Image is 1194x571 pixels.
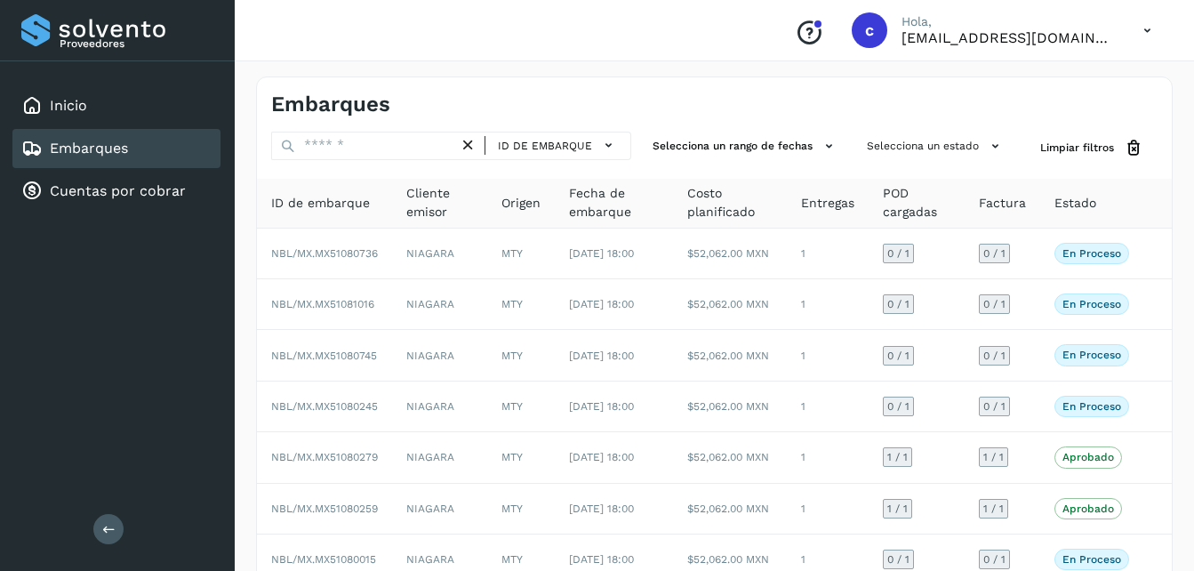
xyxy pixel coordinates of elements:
[487,330,555,381] td: MTY
[569,400,634,413] span: [DATE] 18:00
[501,194,541,213] span: Origen
[1026,132,1158,165] button: Limpiar filtros
[673,382,787,432] td: $52,062.00 MXN
[787,330,869,381] td: 1
[1062,349,1121,361] p: En proceso
[983,350,1006,361] span: 0 / 1
[1062,451,1114,463] p: Aprobado
[902,29,1115,46] p: cuentasxcobrar@readysolutions.com.mx
[392,330,487,381] td: NIAGARA
[983,503,1004,514] span: 1 / 1
[12,129,220,168] div: Embarques
[487,382,555,432] td: MTY
[498,138,592,154] span: ID de embarque
[12,172,220,211] div: Cuentas por cobrar
[673,229,787,279] td: $52,062.00 MXN
[883,184,950,221] span: POD cargadas
[1062,247,1121,260] p: En proceso
[887,248,910,259] span: 0 / 1
[887,452,908,462] span: 1 / 1
[569,553,634,566] span: [DATE] 18:00
[392,382,487,432] td: NIAGARA
[983,554,1006,565] span: 0 / 1
[569,451,634,463] span: [DATE] 18:00
[983,401,1006,412] span: 0 / 1
[487,229,555,279] td: MTY
[271,194,370,213] span: ID de embarque
[569,298,634,310] span: [DATE] 18:00
[1062,503,1114,515] p: Aprobado
[687,184,773,221] span: Costo planificado
[1040,140,1114,156] span: Limpiar filtros
[392,229,487,279] td: NIAGARA
[50,140,128,157] a: Embarques
[406,184,473,221] span: Cliente emisor
[887,554,910,565] span: 0 / 1
[271,298,374,310] span: NBL/MX.MX51081016
[392,484,487,535] td: NIAGARA
[50,182,186,199] a: Cuentas por cobrar
[487,432,555,483] td: MTY
[887,503,908,514] span: 1 / 1
[271,350,377,362] span: NBL/MX.MX51080745
[271,553,376,566] span: NBL/MX.MX51080015
[12,86,220,125] div: Inicio
[787,432,869,483] td: 1
[787,382,869,432] td: 1
[673,484,787,535] td: $52,062.00 MXN
[271,247,378,260] span: NBL/MX.MX51080736
[673,279,787,330] td: $52,062.00 MXN
[1062,400,1121,413] p: En proceso
[392,279,487,330] td: NIAGARA
[1062,553,1121,566] p: En proceso
[645,132,845,161] button: Selecciona un rango de fechas
[1054,194,1096,213] span: Estado
[271,503,378,515] span: NBL/MX.MX51080259
[673,330,787,381] td: $52,062.00 MXN
[487,279,555,330] td: MTY
[902,14,1115,29] p: Hola,
[860,132,1012,161] button: Selecciona un estado
[487,484,555,535] td: MTY
[271,400,378,413] span: NBL/MX.MX51080245
[60,37,213,50] p: Proveedores
[983,299,1006,310] span: 0 / 1
[979,194,1026,213] span: Factura
[887,299,910,310] span: 0 / 1
[887,401,910,412] span: 0 / 1
[569,503,634,515] span: [DATE] 18:00
[787,484,869,535] td: 1
[787,279,869,330] td: 1
[50,97,87,114] a: Inicio
[569,350,634,362] span: [DATE] 18:00
[271,451,378,463] span: NBL/MX.MX51080279
[787,229,869,279] td: 1
[801,194,854,213] span: Entregas
[569,247,634,260] span: [DATE] 18:00
[493,133,623,158] button: ID de embarque
[392,432,487,483] td: NIAGARA
[1062,298,1121,310] p: En proceso
[569,184,659,221] span: Fecha de embarque
[271,92,390,117] h4: Embarques
[983,248,1006,259] span: 0 / 1
[887,350,910,361] span: 0 / 1
[983,452,1004,462] span: 1 / 1
[673,432,787,483] td: $52,062.00 MXN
